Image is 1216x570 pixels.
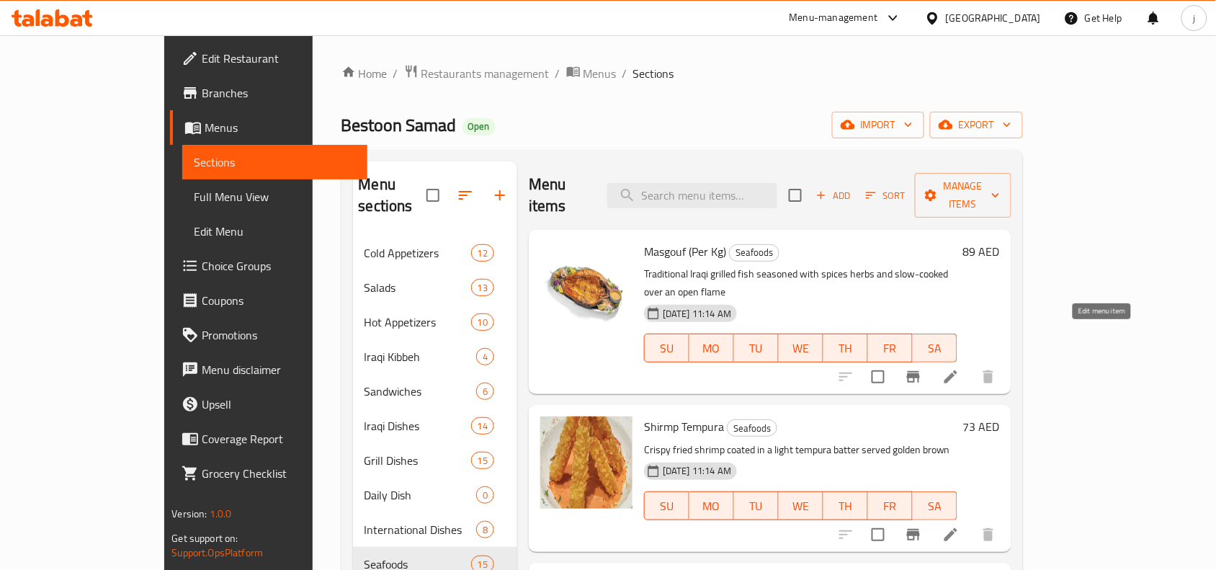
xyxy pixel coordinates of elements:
[353,305,518,339] div: Hot Appetizers10
[472,454,493,468] span: 15
[182,179,367,214] a: Full Menu View
[365,417,471,435] span: Iraqi Dishes
[832,112,924,138] button: import
[695,338,728,359] span: MO
[365,452,471,469] span: Grill Dishes
[170,249,367,283] a: Choice Groups
[915,173,1011,218] button: Manage items
[353,443,518,478] div: Grill Dishes15
[353,339,518,374] div: Iraqi Kibbeh4
[471,417,494,435] div: items
[810,184,857,207] button: Add
[202,50,356,67] span: Edit Restaurant
[171,543,263,562] a: Support.OpsPlatform
[202,326,356,344] span: Promotions
[462,118,496,135] div: Open
[483,178,517,213] button: Add section
[353,236,518,270] div: Cold Appetizers12
[404,64,550,83] a: Restaurants management
[170,110,367,145] a: Menus
[471,452,494,469] div: items
[644,241,726,262] span: Masgouf (Per Kg)
[202,396,356,413] span: Upsell
[784,338,818,359] span: WE
[734,491,779,520] button: TU
[529,174,590,217] h2: Menu items
[622,65,627,82] li: /
[695,496,728,517] span: MO
[651,338,684,359] span: SU
[946,10,1041,26] div: [GEOGRAPHIC_DATA]
[476,348,494,365] div: items
[555,65,560,82] li: /
[365,521,476,538] span: International Dishes
[170,456,367,491] a: Grocery Checklist
[584,65,617,82] span: Menus
[930,112,1023,138] button: export
[365,313,471,331] span: Hot Appetizers
[971,517,1006,552] button: delete
[644,265,957,301] p: Traditional Iraqi grilled fish seasoned with spices herbs and slow-cooked over an open flame
[644,416,724,437] span: Shirmp Tempura
[202,430,356,447] span: Coverage Report
[728,420,777,437] span: Seafoods
[472,246,493,260] span: 12
[353,512,518,547] div: International Dishes8
[476,521,494,538] div: items
[868,334,913,362] button: FR
[182,145,367,179] a: Sections
[170,422,367,456] a: Coverage Report
[863,520,893,550] span: Select to update
[829,496,862,517] span: TH
[607,183,777,208] input: search
[862,184,909,207] button: Sort
[734,334,779,362] button: TU
[540,241,632,334] img: Masgouf (Per Kg)
[210,504,232,523] span: 1.0.0
[202,465,356,482] span: Grocery Checklist
[657,464,737,478] span: [DATE] 11:14 AM
[365,244,471,262] div: Cold Appetizers
[942,526,960,543] a: Edit menu item
[810,184,857,207] span: Add item
[780,180,810,210] span: Select section
[651,496,684,517] span: SU
[194,223,356,240] span: Edit Menu
[365,279,471,296] span: Salads
[942,116,1011,134] span: export
[790,9,878,27] div: Menu-management
[421,65,550,82] span: Restaurants management
[727,419,777,437] div: Seafoods
[353,270,518,305] div: Salads13
[194,153,356,171] span: Sections
[171,504,207,523] span: Version:
[341,109,457,141] span: Bestoon Samad
[918,496,952,517] span: SA
[202,257,356,275] span: Choice Groups
[689,334,734,362] button: MO
[418,180,448,210] span: Select all sections
[472,419,493,433] span: 14
[730,244,779,261] span: Seafoods
[740,496,773,517] span: TU
[644,441,957,459] p: Crispy fried shrimp coated in a light tempura batter served golden brown
[868,491,913,520] button: FR
[477,489,493,502] span: 0
[171,529,238,548] span: Get support on:
[866,187,906,204] span: Sort
[353,409,518,443] div: Iraqi Dishes14
[971,360,1006,394] button: delete
[644,334,689,362] button: SU
[963,241,1000,262] h6: 89 AED
[1193,10,1195,26] span: j
[729,244,779,262] div: Seafoods
[365,486,476,504] span: Daily Dish
[784,496,818,517] span: WE
[689,491,734,520] button: MO
[202,84,356,102] span: Branches
[823,491,868,520] button: TH
[170,352,367,387] a: Menu disclaimer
